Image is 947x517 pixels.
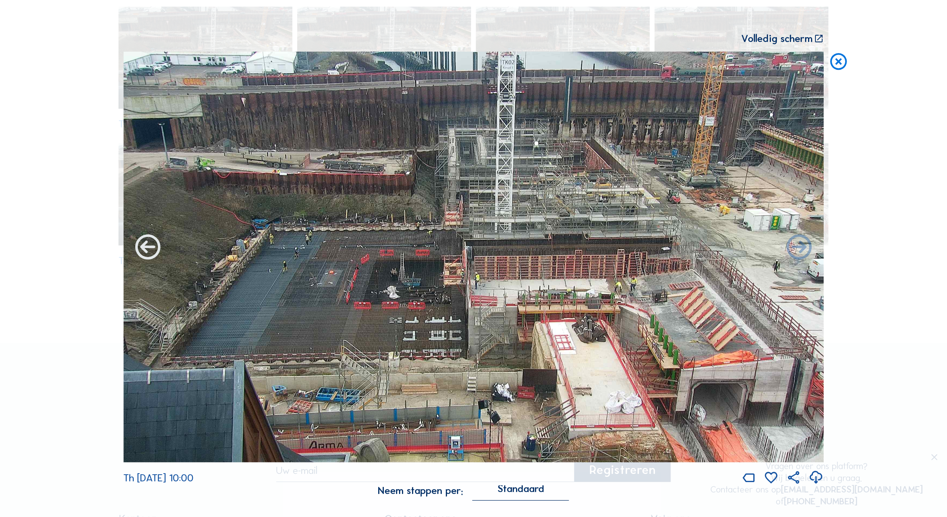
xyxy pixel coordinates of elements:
[784,233,814,263] i: Back
[497,485,544,492] div: Standaard
[473,485,569,500] div: Standaard
[741,33,813,44] div: Volledig scherm
[133,233,163,263] i: Forward
[378,485,463,495] div: Neem stappen per:
[123,472,194,484] span: Th [DATE] 10:00
[123,52,824,462] img: Image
